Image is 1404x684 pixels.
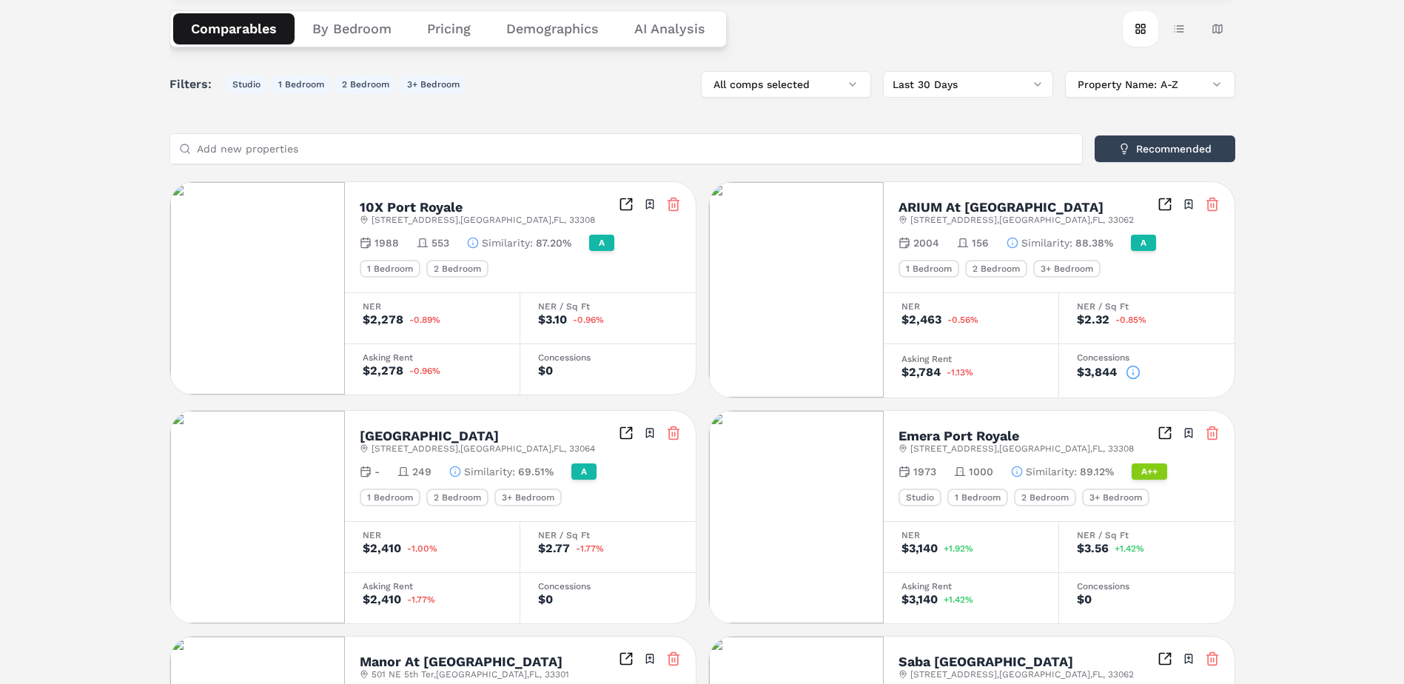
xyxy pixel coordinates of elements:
[619,651,634,666] a: Inspect Comparables
[969,464,993,479] span: 1000
[901,302,1041,311] div: NER
[1014,489,1076,506] div: 2 Bedroom
[426,260,488,278] div: 2 Bedroom
[901,355,1041,363] div: Asking Rent
[538,353,678,362] div: Concessions
[363,353,502,362] div: Asking Rent
[374,235,399,250] span: 1988
[363,314,403,326] div: $2,278
[947,315,978,324] span: -0.56%
[913,235,939,250] span: 2004
[899,429,1019,443] h2: Emera Port Royale
[226,76,266,93] button: Studio
[573,315,604,324] span: -0.96%
[901,366,941,378] div: $2,784
[972,235,989,250] span: 156
[464,464,515,479] span: Similarity :
[965,260,1027,278] div: 2 Bedroom
[360,201,463,214] h2: 10X Port Royale
[169,76,221,93] span: Filters:
[363,543,401,554] div: $2,410
[1026,464,1077,479] span: Similarity :
[1082,489,1149,506] div: 3+ Bedroom
[518,464,554,479] span: 69.51%
[360,655,562,668] h2: Manor At [GEOGRAPHIC_DATA]
[488,13,617,44] button: Demographics
[372,214,595,226] span: [STREET_ADDRESS] , [GEOGRAPHIC_DATA] , FL , 33308
[360,260,420,278] div: 1 Bedroom
[412,464,431,479] span: 249
[1007,235,1113,250] button: Similarity:88.38%
[619,197,634,212] a: Inspect Comparables
[407,595,435,604] span: -1.77%
[1011,464,1114,479] button: Similarity:89.12%
[901,543,938,554] div: $3,140
[1131,235,1156,251] div: A
[947,489,1008,506] div: 1 Bedroom
[1158,197,1172,212] a: Inspect Comparables
[571,463,597,480] div: A
[1095,135,1235,162] button: Recommended
[409,13,488,44] button: Pricing
[401,76,466,93] button: 3+ Bedroom
[431,235,449,250] span: 553
[538,543,570,554] div: $2.77
[1080,464,1114,479] span: 89.12%
[1115,544,1144,553] span: +1.42%
[360,429,499,443] h2: [GEOGRAPHIC_DATA]
[1077,302,1217,311] div: NER / Sq Ft
[910,214,1134,226] span: [STREET_ADDRESS] , [GEOGRAPHIC_DATA] , FL , 33062
[899,201,1104,214] h2: ARIUM At [GEOGRAPHIC_DATA]
[538,302,678,311] div: NER / Sq Ft
[1077,594,1092,606] div: $0
[363,582,502,591] div: Asking Rent
[409,366,440,375] span: -0.96%
[173,13,295,44] button: Comparables
[426,489,488,506] div: 2 Bedroom
[372,668,569,680] span: 501 NE 5th Ter , [GEOGRAPHIC_DATA] , FL , 33301
[910,443,1134,455] span: [STREET_ADDRESS] , [GEOGRAPHIC_DATA] , FL , 33308
[1077,314,1109,326] div: $2.32
[1075,235,1113,250] span: 88.38%
[360,489,420,506] div: 1 Bedroom
[374,464,380,479] span: -
[913,464,936,479] span: 1973
[944,544,973,553] span: +1.92%
[1077,531,1217,540] div: NER / Sq Ft
[1033,260,1101,278] div: 3+ Bedroom
[901,582,1041,591] div: Asking Rent
[407,544,437,553] span: -1.00%
[899,489,941,506] div: Studio
[494,489,562,506] div: 3+ Bedroom
[944,595,973,604] span: +1.42%
[901,314,941,326] div: $2,463
[197,134,1073,164] input: Add new properties
[538,314,567,326] div: $3.10
[1077,543,1109,554] div: $3.56
[363,531,502,540] div: NER
[1077,582,1217,591] div: Concessions
[538,365,553,377] div: $0
[363,302,502,311] div: NER
[538,594,553,606] div: $0
[1115,315,1146,324] span: -0.85%
[295,13,409,44] button: By Bedroom
[336,76,395,93] button: 2 Bedroom
[1065,71,1235,98] button: Property Name: A-Z
[1021,235,1072,250] span: Similarity :
[901,594,938,606] div: $3,140
[589,235,614,251] div: A
[372,443,595,455] span: [STREET_ADDRESS] , [GEOGRAPHIC_DATA] , FL , 33064
[576,544,604,553] span: -1.77%
[1077,366,1117,378] div: $3,844
[701,71,871,98] button: All comps selected
[482,235,533,250] span: Similarity :
[272,76,330,93] button: 1 Bedroom
[363,594,401,606] div: $2,410
[617,13,723,44] button: AI Analysis
[409,315,440,324] span: -0.89%
[899,260,959,278] div: 1 Bedroom
[449,464,554,479] button: Similarity:69.51%
[1132,463,1167,480] div: A++
[899,655,1073,668] h2: Saba [GEOGRAPHIC_DATA]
